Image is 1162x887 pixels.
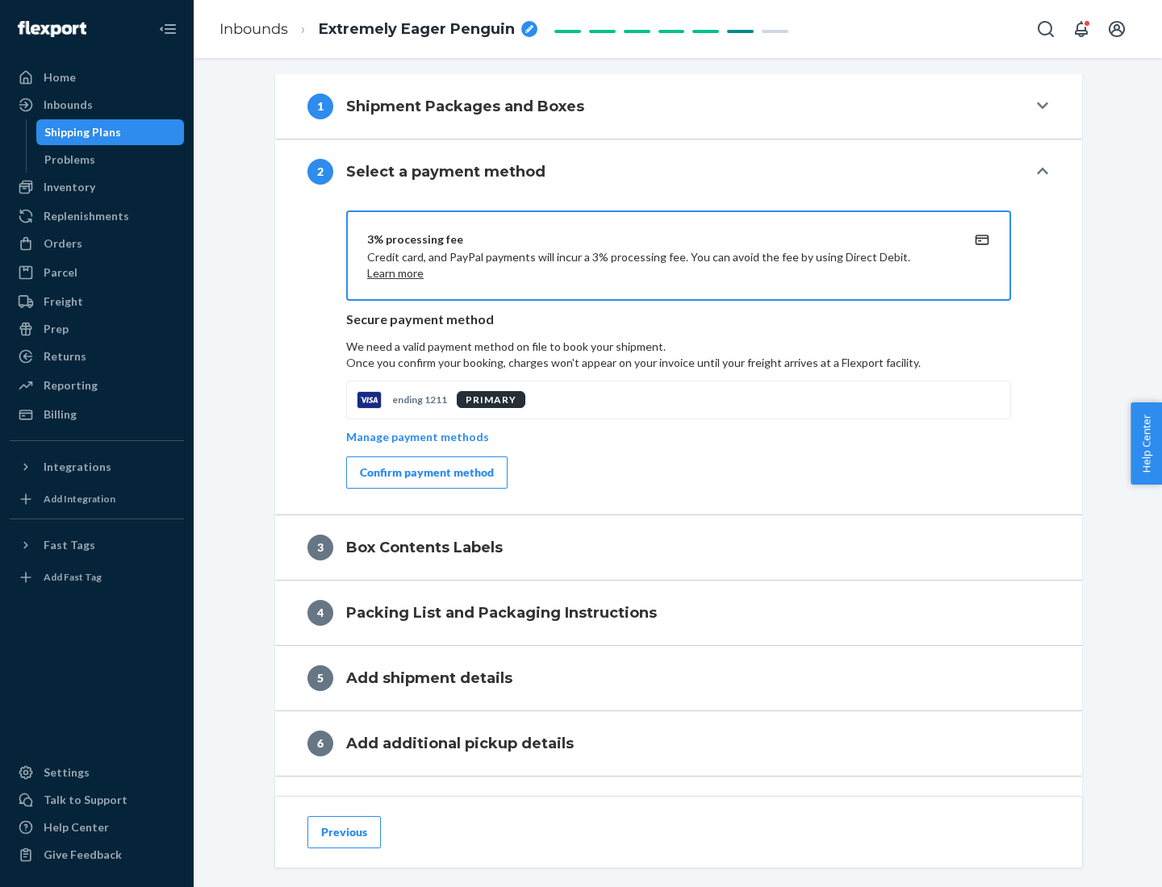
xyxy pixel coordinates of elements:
[275,515,1082,580] button: 3Box Contents Labels
[44,179,95,195] div: Inventory
[275,777,1082,841] button: 7Shipping Quote
[44,492,115,506] div: Add Integration
[346,96,584,117] h4: Shipment Packages and Boxes
[44,764,90,781] div: Settings
[10,454,184,480] button: Integrations
[307,159,333,185] div: 2
[1065,13,1097,45] button: Open notifications
[275,74,1082,139] button: 1Shipment Packages and Boxes
[346,339,1011,371] p: We need a valid payment method on file to book your shipment.
[44,208,129,224] div: Replenishments
[207,6,550,53] ol: breadcrumbs
[44,124,121,140] div: Shipping Plans
[10,174,184,200] a: Inventory
[10,532,184,558] button: Fast Tags
[10,203,184,229] a: Replenishments
[44,847,122,863] div: Give Feedback
[307,731,333,756] div: 6
[44,321,69,337] div: Prep
[307,94,333,119] div: 1
[44,294,83,310] div: Freight
[219,20,288,38] a: Inbounds
[10,486,184,512] a: Add Integration
[346,310,1011,329] p: Secure payment method
[1131,402,1162,485] button: Help Center
[44,97,93,113] div: Inbounds
[44,819,109,835] div: Help Center
[44,792,127,808] div: Talk to Support
[10,92,184,118] a: Inbounds
[10,316,184,342] a: Prep
[10,344,184,369] a: Returns
[44,570,102,584] div: Add Fast Tag
[10,65,184,90] a: Home
[346,733,574,754] h4: Add additional pickup details
[36,147,185,173] a: Problems
[10,402,184,427] a: Billing
[44,264,77,281] div: Parcel
[346,602,657,623] h4: Packing List and Packaging Instructions
[10,842,184,868] button: Give Feedback
[44,152,95,168] div: Problems
[44,459,111,475] div: Integrations
[367,265,424,281] button: Learn more
[10,564,184,590] a: Add Fast Tag
[319,19,515,40] span: Extremely Eager Penguin
[18,21,86,37] img: Flexport logo
[275,646,1082,710] button: 5Add shipment details
[346,456,508,489] button: Confirm payment method
[10,289,184,314] a: Freight
[44,348,86,364] div: Returns
[44,235,82,252] div: Orders
[307,665,333,691] div: 5
[10,373,184,398] a: Reporting
[10,231,184,256] a: Orders
[275,711,1082,776] button: 6Add additional pickup details
[307,535,333,560] div: 3
[275,140,1082,204] button: 2Select a payment method
[360,464,494,481] div: Confirm payment method
[346,429,489,445] p: Manage payment methods
[1101,13,1133,45] button: Open account menu
[1030,13,1062,45] button: Open Search Box
[44,537,95,553] div: Fast Tags
[392,393,447,406] p: ending 1211
[275,581,1082,645] button: 4Packing List and Packaging Instructions
[10,260,184,285] a: Parcel
[346,355,1011,371] p: Once you confirm your booking, charges won't appear on your invoice until your freight arrives at...
[44,406,77,423] div: Billing
[10,814,184,840] a: Help Center
[457,391,525,408] div: PRIMARY
[367,249,951,281] p: Credit card, and PayPal payments will incur a 3% processing fee. You can avoid the fee by using D...
[346,668,512,689] h4: Add shipment details
[367,231,951,248] div: 3% processing fee
[307,600,333,626] div: 4
[10,787,184,813] a: Talk to Support
[152,13,184,45] button: Close Navigation
[44,377,98,394] div: Reporting
[44,69,76,85] div: Home
[10,760,184,785] a: Settings
[36,119,185,145] a: Shipping Plans
[346,161,545,182] h4: Select a payment method
[307,816,381,848] button: Previous
[346,537,503,558] h4: Box Contents Labels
